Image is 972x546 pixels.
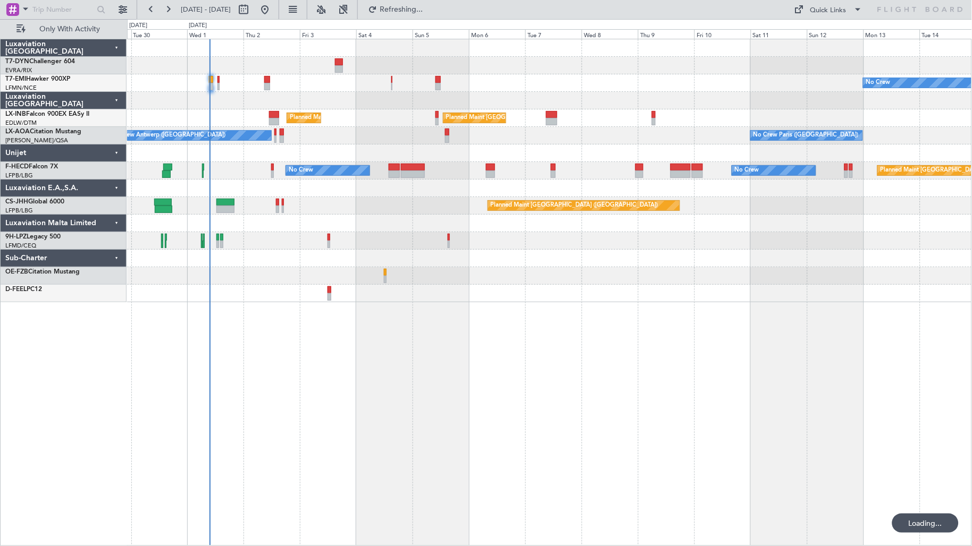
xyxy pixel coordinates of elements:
[5,84,37,92] a: LFMN/NCE
[12,21,115,38] button: Only With Activity
[5,286,27,293] span: D-FEEL
[810,5,847,16] div: Quick Links
[5,242,36,250] a: LFMD/CEQ
[751,29,807,39] div: Sat 11
[244,29,300,39] div: Thu 2
[129,21,147,30] div: [DATE]
[131,29,188,39] div: Tue 30
[638,29,694,39] div: Thu 9
[5,129,81,135] a: LX-AOACitation Mustang
[5,269,80,275] a: OE-FZBCitation Mustang
[181,5,231,14] span: [DATE] - [DATE]
[446,110,614,126] div: Planned Maint [GEOGRAPHIC_DATA] ([GEOGRAPHIC_DATA])
[5,164,29,170] span: F-HECD
[28,25,112,33] span: Only With Activity
[356,29,413,39] div: Sat 4
[5,76,26,82] span: T7-EMI
[5,234,27,240] span: 9H-LPZ
[5,129,30,135] span: LX-AOA
[413,29,469,39] div: Sun 5
[290,110,391,126] div: Planned Maint [GEOGRAPHIC_DATA]
[5,234,61,240] a: 9H-LPZLegacy 500
[5,269,28,275] span: OE-FZB
[5,199,28,205] span: CS-JHH
[110,127,225,143] div: No Crew Antwerp ([GEOGRAPHIC_DATA])
[582,29,638,39] div: Wed 8
[363,1,427,18] button: Refreshing...
[807,29,864,39] div: Sun 12
[735,163,759,178] div: No Crew
[300,29,356,39] div: Fri 3
[379,6,424,13] span: Refreshing...
[525,29,582,39] div: Tue 7
[864,29,920,39] div: Mon 13
[866,75,891,91] div: No Crew
[753,127,859,143] div: No Crew Paris ([GEOGRAPHIC_DATA])
[189,21,207,30] div: [DATE]
[491,198,658,214] div: Planned Maint [GEOGRAPHIC_DATA] ([GEOGRAPHIC_DATA])
[32,2,94,18] input: Trip Number
[5,172,33,180] a: LFPB/LBG
[5,111,89,117] a: LX-INBFalcon 900EX EASy II
[289,163,313,178] div: No Crew
[5,111,26,117] span: LX-INB
[892,514,959,533] div: Loading...
[5,164,58,170] a: F-HECDFalcon 7X
[469,29,525,39] div: Mon 6
[5,286,42,293] a: D-FEELPC12
[789,1,868,18] button: Quick Links
[5,136,68,144] a: [PERSON_NAME]/QSA
[5,119,37,127] a: EDLW/DTM
[5,76,70,82] a: T7-EMIHawker 900XP
[5,58,75,65] a: T7-DYNChallenger 604
[5,66,32,74] a: EVRA/RIX
[5,207,33,215] a: LFPB/LBG
[5,199,64,205] a: CS-JHHGlobal 6000
[187,29,244,39] div: Wed 1
[694,29,751,39] div: Fri 10
[5,58,29,65] span: T7-DYN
